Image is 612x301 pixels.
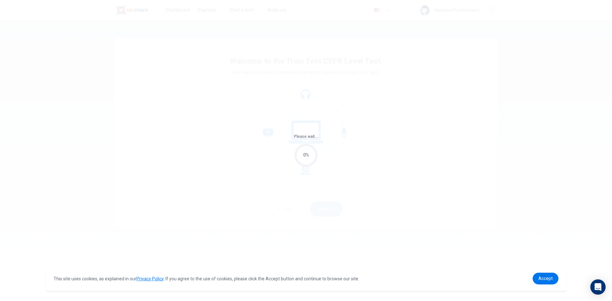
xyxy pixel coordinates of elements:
[533,273,558,284] a: dismiss cookie message
[294,134,318,139] span: Please wait...
[303,151,309,159] div: 0%
[590,279,606,295] div: Open Intercom Messenger
[538,276,553,281] span: Accept
[46,266,566,291] div: cookieconsent
[54,276,359,281] span: This site uses cookies, as explained in our . If you agree to the use of cookies, please click th...
[136,276,164,281] a: Privacy Policy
